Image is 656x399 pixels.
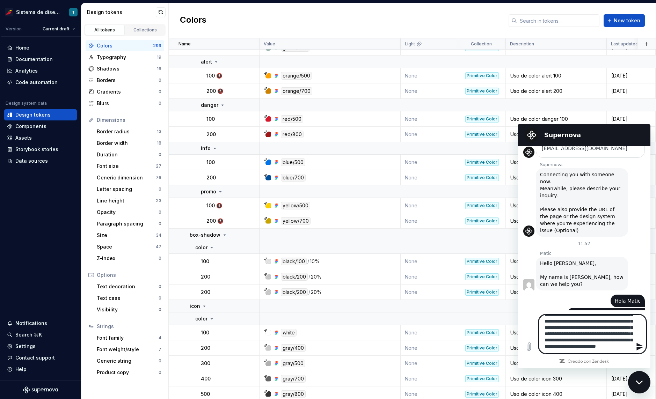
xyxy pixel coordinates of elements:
[153,43,161,49] div: 299
[506,202,606,209] div: Uso de color promo 100
[97,42,153,49] div: Colors
[15,123,46,130] div: Components
[201,273,210,280] p: 200
[94,172,164,183] a: Generic dimension76
[97,255,159,262] div: Z-index
[506,375,606,382] div: Uso de color icon 300
[517,14,599,27] input: Search in tokens...
[465,202,499,209] div: Primitive Color
[201,345,210,352] p: 200
[201,391,210,398] p: 500
[16,9,61,16] div: Sistema de diseño Iberia
[607,88,655,95] div: [DATE]
[94,304,164,315] a: Visibility0
[4,121,77,132] a: Components
[97,174,156,181] div: Generic dimension
[94,281,164,292] a: Text decoration0
[506,391,606,398] div: Uso de color icon 400
[4,329,77,340] button: Search ⌘K
[281,217,311,225] div: yellow/700
[264,41,275,47] p: Value
[97,197,156,204] div: Line height
[401,198,458,213] td: None
[4,42,77,53] a: Home
[97,186,159,193] div: Letter spacing
[308,273,310,281] div: /
[39,24,78,34] button: Current draft
[281,288,308,296] div: black/200
[506,329,606,336] div: Uso de color icon 200
[506,289,606,296] div: Uso de color sombra 200
[281,72,312,80] div: orange/500
[4,109,77,120] a: Design tokens
[15,56,53,63] div: Documentation
[97,323,161,330] div: Strings
[206,116,215,123] p: 100
[94,218,164,229] a: Paragraph spacing0
[518,124,650,368] iframe: Ventana de mensajería
[281,360,305,367] div: gray/500
[23,386,58,393] svg: Supernova Logo
[401,83,458,99] td: None
[190,231,220,238] p: box-shadow
[97,100,159,107] div: Blurs
[206,174,216,181] p: 200
[86,86,164,97] a: Gradients0
[4,144,77,155] a: Storybook stories
[86,75,164,86] a: Borders0
[159,295,161,301] div: 0
[465,273,499,280] div: Primitive Color
[159,89,161,95] div: 0
[506,345,606,352] div: Uso de color icon 300
[405,41,415,47] p: Light
[159,358,161,364] div: 0
[159,335,161,341] div: 4
[614,17,640,24] span: New token
[506,131,606,138] div: Uso de color danger 200
[159,101,161,106] div: 0
[94,184,164,195] a: Letter spacing0
[4,132,77,143] a: Assets
[401,111,458,127] td: None
[157,140,161,146] div: 18
[97,88,159,95] div: Gradients
[281,131,304,138] div: red/800
[86,52,164,63] a: Typography19
[201,360,210,367] p: 300
[307,258,309,265] div: /
[156,198,161,204] div: 23
[97,54,157,61] div: Typography
[465,345,499,352] div: Primitive Color
[401,269,458,285] td: None
[159,347,161,352] div: 7
[206,217,223,224] p: 200 🚷
[308,288,310,296] div: /
[157,66,161,72] div: 16
[15,44,29,51] div: Home
[72,9,75,15] div: T
[159,284,161,289] div: 0
[97,220,159,227] div: Paragraph spacing
[94,253,164,264] a: Z-index0
[15,366,27,373] div: Help
[94,149,164,160] a: Duration0
[281,375,306,383] div: gray/700
[156,163,161,169] div: 27
[94,355,164,367] a: Generic string0
[206,131,216,138] p: 200
[156,244,161,250] div: 47
[156,175,161,180] div: 76
[401,340,458,356] td: None
[159,209,161,215] div: 0
[97,65,157,72] div: Shadows
[97,128,157,135] div: Border radius
[86,40,164,51] a: Colors299
[6,101,47,106] div: Design system data
[94,344,164,355] a: Font weight/style7
[157,129,161,134] div: 13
